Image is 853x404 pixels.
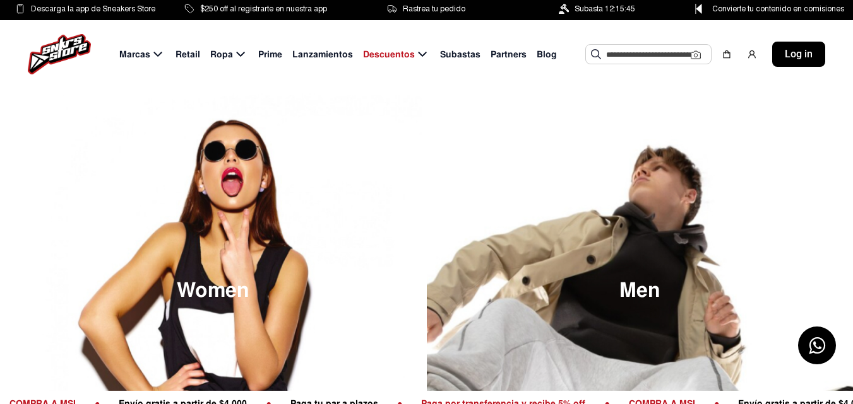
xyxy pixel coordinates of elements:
[491,48,527,61] span: Partners
[619,280,660,301] span: Men
[785,47,813,62] span: Log in
[28,34,91,74] img: logo
[31,2,155,16] span: Descarga la app de Sneakers Store
[403,2,465,16] span: Rastrea tu pedido
[200,2,327,16] span: $250 off al registrarte en nuestra app
[575,2,635,16] span: Subasta 12:15:45
[691,4,707,14] img: Control Point Icon
[691,50,701,60] img: Cámara
[177,280,249,301] span: Women
[747,49,757,59] img: user
[119,48,150,61] span: Marcas
[363,48,415,61] span: Descuentos
[210,48,233,61] span: Ropa
[712,2,844,16] span: Convierte tu contenido en comisiones
[258,48,282,61] span: Prime
[537,48,557,61] span: Blog
[591,49,601,59] img: Buscar
[176,48,200,61] span: Retail
[292,48,353,61] span: Lanzamientos
[722,49,732,59] img: shopping
[440,48,480,61] span: Subastas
